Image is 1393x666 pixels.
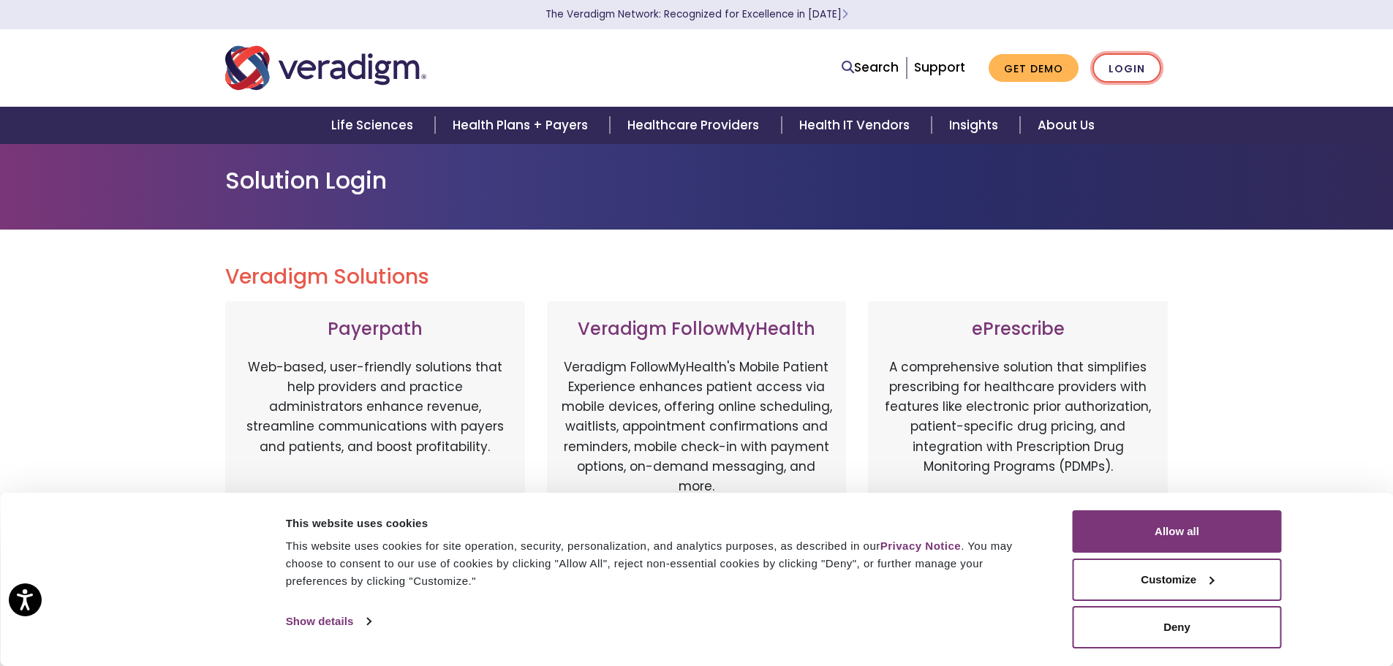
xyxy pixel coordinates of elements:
button: Customize [1073,559,1282,601]
div: This website uses cookies [286,515,1040,532]
h2: Veradigm Solutions [225,265,1169,290]
a: Life Sciences [314,107,435,144]
iframe: Drift Chat Widget [1112,561,1375,648]
h3: ePrescribe [883,319,1153,340]
a: Support [914,58,965,76]
button: Allow all [1073,510,1282,553]
a: Search [842,58,899,77]
button: Deny [1073,606,1282,648]
a: Healthcare Providers [610,107,781,144]
a: Show details [286,610,371,632]
a: The Veradigm Network: Recognized for Excellence in [DATE]Learn More [546,7,848,21]
p: Web-based, user-friendly solutions that help providers and practice administrators enhance revenu... [240,357,510,511]
a: Privacy Notice [880,540,961,552]
h1: Solution Login [225,167,1169,194]
a: Get Demo [989,54,1079,83]
h3: Veradigm FollowMyHealth [562,319,832,340]
span: Learn More [842,7,848,21]
a: Insights [932,107,1020,144]
p: A comprehensive solution that simplifies prescribing for healthcare providers with features like ... [883,357,1153,511]
a: About Us [1020,107,1112,144]
a: Health Plans + Payers [435,107,610,144]
div: This website uses cookies for site operation, security, personalization, and analytics purposes, ... [286,537,1040,590]
img: Veradigm logo [225,44,426,92]
a: Health IT Vendors [782,107,932,144]
p: Veradigm FollowMyHealth's Mobile Patient Experience enhances patient access via mobile devices, o... [562,357,832,496]
h3: Payerpath [240,319,510,340]
a: Login [1092,53,1161,83]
